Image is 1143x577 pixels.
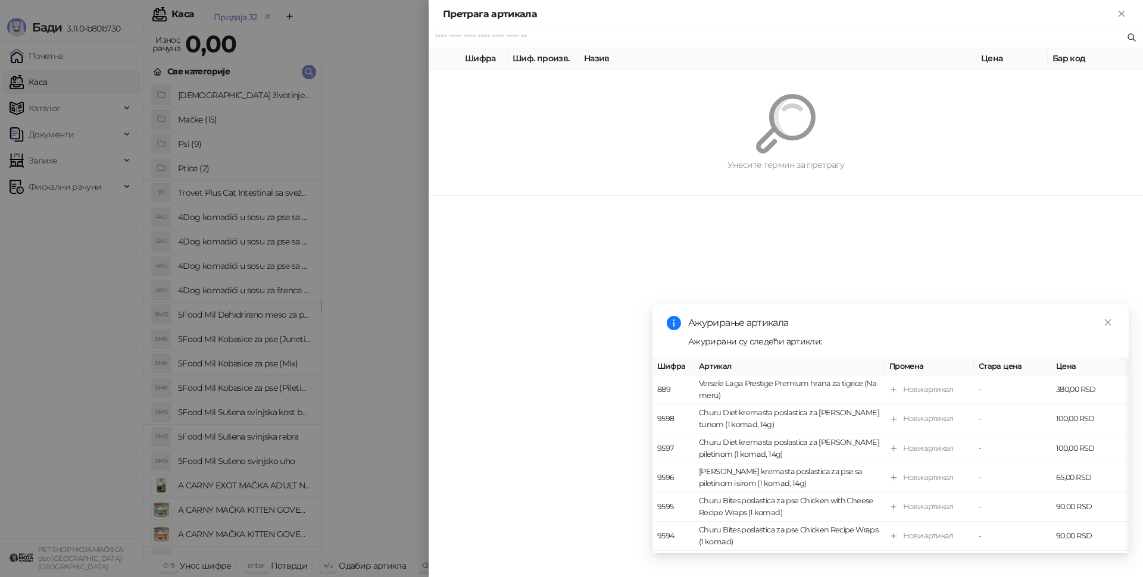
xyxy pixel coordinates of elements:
[903,413,953,425] div: Нови артикал
[903,501,953,513] div: Нови артикал
[460,47,508,70] th: Шифра
[694,522,885,551] td: Churu Bites poslastica za pse Chicken Recipe Wraps (1 komad)
[1048,47,1143,70] th: Бар код
[974,463,1051,493] td: -
[756,94,816,153] img: Претрага
[903,384,953,396] div: Нови артикал
[652,404,694,434] td: 9598
[974,358,1051,375] th: Стара цена
[1051,522,1129,551] td: 90,00 RSD
[885,358,974,375] th: Промена
[1051,375,1129,404] td: 380,00 RSD
[688,316,1114,330] div: Ажурирање артикала
[1104,318,1112,327] span: close
[976,47,1048,70] th: Цена
[1114,7,1129,21] button: Close
[694,358,885,375] th: Артикал
[579,47,976,70] th: Назив
[974,404,1051,434] td: -
[652,463,694,493] td: 9596
[694,434,885,463] td: Churu Diet kremasta poslastica za [PERSON_NAME] piletinom (1 komad, 14g)
[508,47,579,70] th: Шиф. произв.
[903,442,953,454] div: Нови артикал
[974,434,1051,463] td: -
[457,158,1114,171] div: Унесите термин за претрагу
[694,404,885,434] td: Churu Diet kremasta poslastica za [PERSON_NAME] tunom (1 komad, 14g)
[443,7,1114,21] div: Претрага артикала
[1051,358,1129,375] th: Цена
[974,375,1051,404] td: -
[652,493,694,522] td: 9595
[694,375,885,404] td: Versele Laga Prestige Premium hrana za tigrice (Na meru)
[652,358,694,375] th: Шифра
[694,493,885,522] td: Churu Bites poslastica za pse Chicken with Cheese Recipe Wraps (1 komad)
[1051,463,1129,493] td: 65,00 RSD
[688,335,1114,348] div: Ажурирани су следећи артикли:
[1101,316,1114,329] a: Close
[652,375,694,404] td: 889
[903,530,953,542] div: Нови артикал
[1051,493,1129,522] td: 90,00 RSD
[652,522,694,551] td: 9594
[974,493,1051,522] td: -
[694,463,885,493] td: [PERSON_NAME] kremasta poslastica za pse sa piletinom i sirom (1 komad, 14g)
[974,522,1051,551] td: -
[667,316,681,330] span: info-circle
[1051,404,1129,434] td: 100,00 RSD
[903,472,953,484] div: Нови артикал
[1051,434,1129,463] td: 100,00 RSD
[652,434,694,463] td: 9597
